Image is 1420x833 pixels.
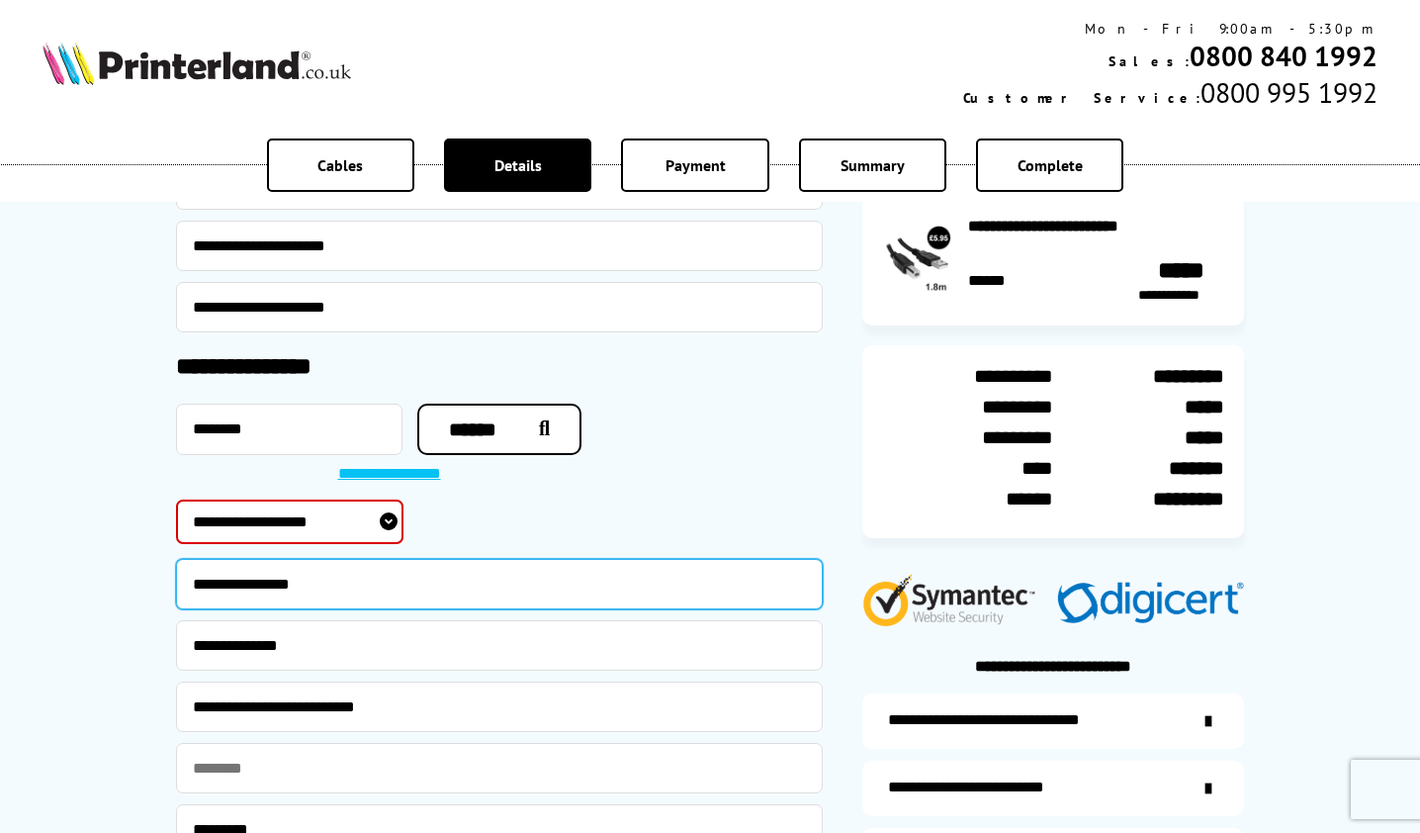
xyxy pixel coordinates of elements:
[841,155,905,175] span: Summary
[963,20,1377,38] div: Mon - Fri 9:00am - 5:30pm
[317,155,363,175] span: Cables
[862,761,1244,816] a: items-arrive
[1200,74,1377,111] span: 0800 995 1992
[1190,38,1377,74] a: 0800 840 1992
[43,42,351,85] img: Printerland Logo
[862,694,1244,749] a: additional-ink
[1018,155,1083,175] span: Complete
[666,155,726,175] span: Payment
[1109,52,1190,70] span: Sales:
[963,89,1200,107] span: Customer Service:
[494,155,542,175] span: Details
